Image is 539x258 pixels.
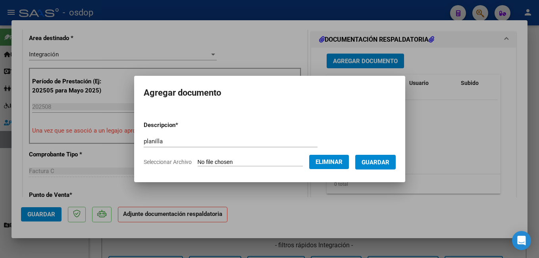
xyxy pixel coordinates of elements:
button: Guardar [355,155,396,169]
h2: Agregar documento [144,85,396,100]
span: Seleccionar Archivo [144,159,192,165]
span: Eliminar [316,158,343,166]
span: Guardar [362,159,389,166]
div: Open Intercom Messenger [512,231,531,250]
button: Eliminar [309,155,349,169]
p: Descripcion [144,121,219,130]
